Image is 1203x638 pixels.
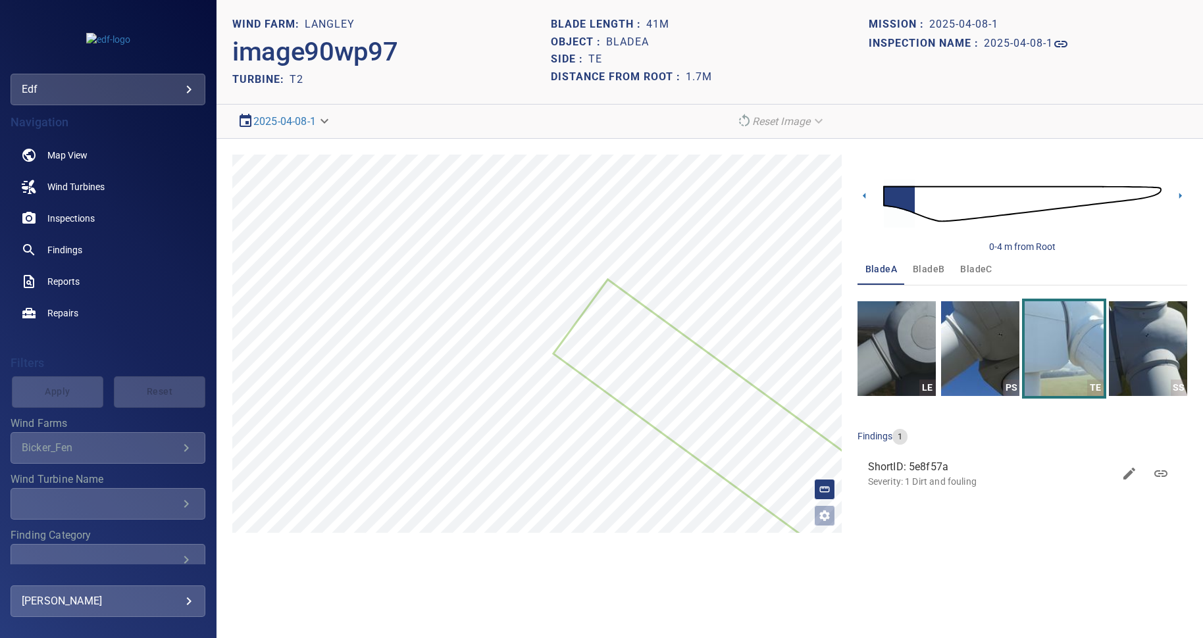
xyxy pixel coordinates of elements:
span: Wind Turbines [47,180,105,193]
span: bladeC [960,261,992,278]
h1: 2025-04-08-1 [984,37,1053,50]
h1: Object : [551,36,606,49]
span: bladeA [865,261,897,278]
a: SS [1109,301,1187,396]
button: Open image filters and tagging options [814,505,835,526]
a: LE [857,301,936,396]
a: findings noActive [11,234,205,266]
div: 2025-04-08-1 [232,110,337,133]
h1: 41m [646,18,669,31]
a: TE [1025,301,1103,396]
div: LE [919,380,936,396]
div: Reset Image [731,110,832,133]
a: 2025-04-08-1 [984,36,1069,52]
div: 0-4 m from Root [989,240,1056,253]
div: Wind Turbine Name [11,488,205,520]
a: map noActive [11,139,205,171]
div: [PERSON_NAME] [22,591,194,612]
img: d [883,170,1162,237]
h2: TURBINE: [232,73,290,86]
div: PS [1003,380,1019,396]
a: repairs noActive [11,297,205,329]
span: Inspections [47,212,95,225]
span: Map View [47,149,88,162]
h1: Blade length : [551,18,646,31]
span: Findings [47,243,82,257]
img: edf-logo [86,33,130,46]
h1: Side : [551,53,588,66]
em: Reset Image [752,115,811,128]
div: edf [22,79,194,100]
h1: Mission : [869,18,929,31]
h1: Langley [305,18,355,31]
h1: 1.7m [686,71,712,84]
div: SS [1171,380,1187,396]
label: Wind Farms [11,418,205,429]
a: 2025-04-08-1 [253,115,316,128]
div: TE [1087,380,1104,396]
span: findings [857,431,892,441]
h1: TE [588,53,602,66]
h1: 2025-04-08-1 [929,18,998,31]
div: edf [11,74,205,105]
h4: Navigation [11,116,205,129]
h1: Inspection name : [869,37,984,50]
div: Wind Farms [11,432,205,464]
h4: Filters [11,356,205,370]
h2: T2 [290,73,303,86]
label: Finding Category [11,530,205,541]
h1: bladeA [606,36,649,49]
h1: Distance from root : [551,71,686,84]
a: windturbines noActive [11,171,205,203]
a: inspections noActive [11,203,205,234]
span: ShortID: 5e8f57a [868,459,1113,475]
span: bladeB [913,261,944,278]
div: Bicker_Fen [22,441,178,454]
a: PS [941,301,1019,396]
p: Severity: 1 Dirt and fouling [868,475,1113,488]
h2: image90wp97 [232,36,397,68]
span: 1 [892,431,908,443]
a: reports noActive [11,266,205,297]
h1: WIND FARM: [232,18,305,31]
span: Repairs [47,307,78,320]
div: Finding Category [11,544,205,576]
span: Reports [47,275,80,288]
label: Wind Turbine Name [11,474,205,485]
